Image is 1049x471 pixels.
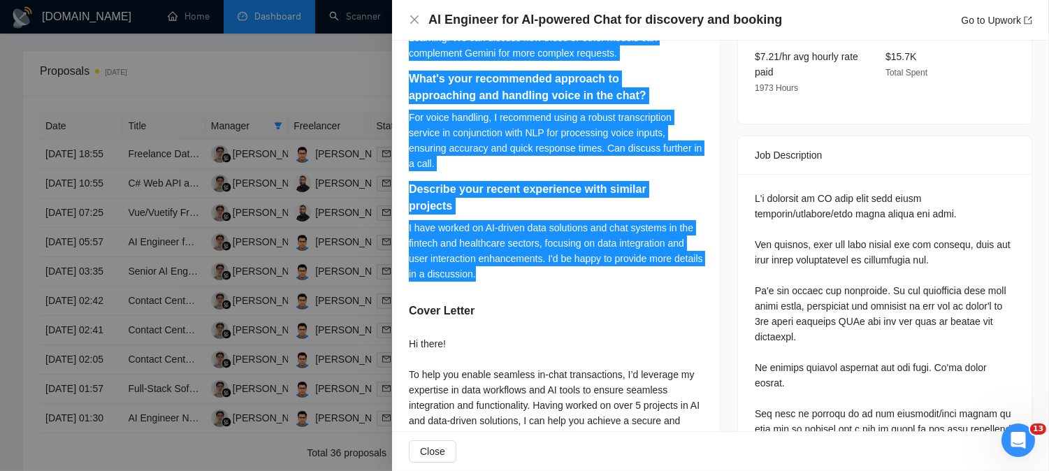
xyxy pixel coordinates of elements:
span: export [1024,16,1032,24]
button: Close [409,440,456,463]
h5: Cover Letter [409,303,475,319]
a: Go to Upworkexport [961,15,1032,26]
h4: AI Engineer for AI-powered Chat for discovery and booking [428,11,782,29]
span: close [409,14,420,25]
span: Total Spent [885,68,927,78]
div: Job Description [755,136,1015,174]
div: I have worked on AI-driven data solutions and chat systems in the fintech and healthcare sectors,... [409,220,703,282]
span: $15.7K [885,51,916,62]
span: 1973 Hours [755,83,798,93]
span: Close [420,444,445,459]
button: Close [409,14,420,26]
h5: Describe your recent experience with similar projects [409,181,659,215]
iframe: Intercom live chat [1001,423,1035,457]
h5: What's your recommended approach to approaching and handling voice in the chat? [409,71,659,104]
div: For voice handling, I recommend using a robust transcription service in conjunction with NLP for ... [409,110,703,171]
span: $7.21/hr avg hourly rate paid [755,51,858,78]
span: 13 [1030,423,1046,435]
